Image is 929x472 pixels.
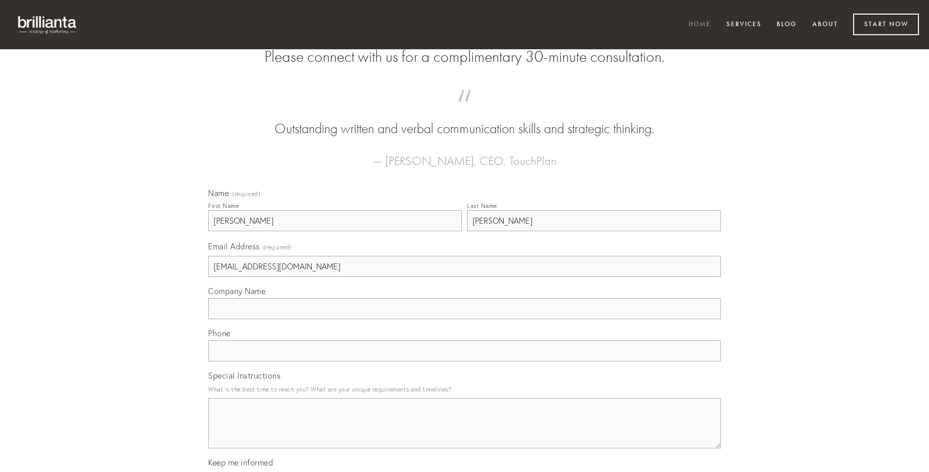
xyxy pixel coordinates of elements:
[208,370,281,381] span: Special Instructions
[806,17,845,33] a: About
[208,457,273,467] span: Keep me informed
[208,328,231,338] span: Phone
[263,240,292,254] span: (required)
[224,100,705,139] blockquote: Outstanding written and verbal communication skills and strategic thinking.
[208,47,721,66] h2: Please connect with us for a complimentary 30-minute consultation.
[224,139,705,171] figcaption: — [PERSON_NAME], CEO, TouchPlan
[10,10,85,39] img: brillianta - research, strategy, marketing
[232,191,260,197] span: (required)
[853,14,919,35] a: Start Now
[224,100,705,119] span: “
[208,188,229,198] span: Name
[208,202,239,210] div: First Name
[467,202,497,210] div: Last Name
[208,241,260,251] span: Email Address
[682,17,717,33] a: Home
[770,17,803,33] a: Blog
[208,383,721,396] p: What is the best time to reach you? What are your unique requirements and timelines?
[208,286,265,296] span: Company Name
[720,17,768,33] a: Services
